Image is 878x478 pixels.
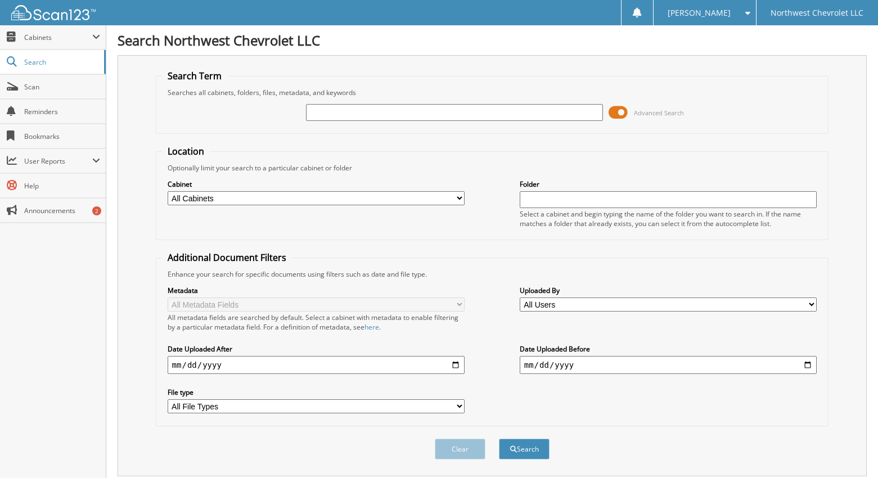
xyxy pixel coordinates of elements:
h1: Search Northwest Chevrolet LLC [118,31,867,49]
legend: Additional Document Filters [162,251,292,264]
span: Reminders [24,107,100,116]
label: Uploaded By [520,286,817,295]
span: Bookmarks [24,132,100,141]
div: Searches all cabinets, folders, files, metadata, and keywords [162,88,823,97]
div: Select a cabinet and begin typing the name of the folder you want to search in. If the name match... [520,209,817,228]
a: here [364,322,379,332]
input: start [168,356,465,374]
div: Optionally limit your search to a particular cabinet or folder [162,163,823,173]
label: Date Uploaded Before [520,344,817,354]
div: Enhance your search for specific documents using filters such as date and file type. [162,269,823,279]
span: Scan [24,82,100,92]
span: Cabinets [24,33,92,42]
input: end [520,356,817,374]
span: Northwest Chevrolet LLC [771,10,863,16]
div: 2 [92,206,101,215]
label: Metadata [168,286,465,295]
span: Advanced Search [634,109,684,117]
label: File type [168,387,465,397]
span: [PERSON_NAME] [668,10,731,16]
img: scan123-logo-white.svg [11,5,96,20]
span: User Reports [24,156,92,166]
label: Cabinet [168,179,465,189]
button: Clear [435,439,485,459]
legend: Search Term [162,70,227,82]
label: Date Uploaded After [168,344,465,354]
span: Search [24,57,98,67]
button: Search [499,439,550,459]
div: All metadata fields are searched by default. Select a cabinet with metadata to enable filtering b... [168,313,465,332]
span: Announcements [24,206,100,215]
legend: Location [162,145,210,157]
label: Folder [520,179,817,189]
span: Help [24,181,100,191]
